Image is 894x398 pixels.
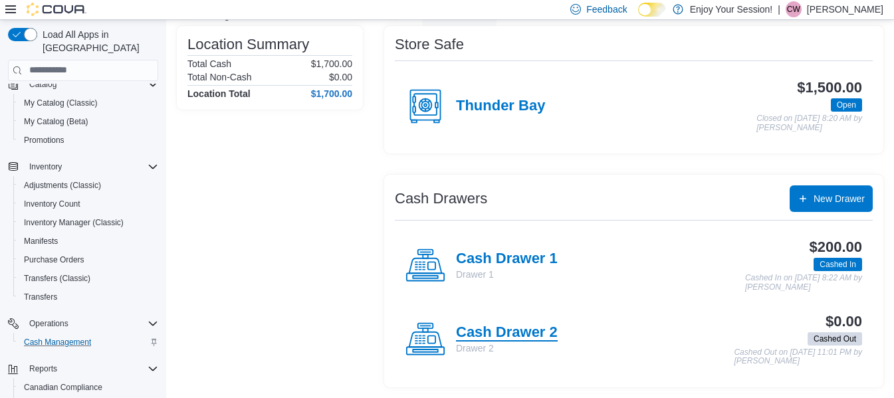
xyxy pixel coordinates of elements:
h3: $1,500.00 [797,80,862,96]
span: Adjustments (Classic) [24,180,101,191]
span: Inventory [29,161,62,172]
h6: Total Non-Cash [187,72,252,82]
button: Inventory Manager (Classic) [13,213,164,232]
a: Adjustments (Classic) [19,177,106,193]
button: My Catalog (Beta) [13,112,164,131]
span: My Catalog (Beta) [24,116,88,127]
span: Canadian Compliance [19,379,158,395]
a: Cash Management [19,334,96,350]
span: Canadian Compliance [24,382,102,393]
span: Cash Management [19,334,158,350]
span: Inventory Manager (Classic) [24,217,124,228]
p: [PERSON_NAME] [807,1,883,17]
span: Reports [24,361,158,377]
p: | [778,1,780,17]
span: Inventory Count [19,196,158,212]
span: Purchase Orders [24,254,84,265]
span: My Catalog (Classic) [19,95,158,111]
button: Catalog [3,75,164,94]
a: Transfers (Classic) [19,270,96,286]
p: Drawer 1 [456,268,558,281]
h3: Location Summary [187,37,309,52]
span: Cashed Out [814,333,856,345]
p: Cashed In on [DATE] 8:22 AM by [PERSON_NAME] [745,274,862,292]
span: Adjustments (Classic) [19,177,158,193]
span: Operations [24,316,158,332]
a: Inventory Count [19,196,86,212]
button: Operations [3,314,164,333]
button: Operations [24,316,74,332]
h3: $200.00 [810,239,862,255]
span: CW [787,1,800,17]
button: Inventory [24,159,67,175]
button: Promotions [13,131,164,149]
span: Cashed In [814,258,862,271]
div: Cassidy Wells [786,1,802,17]
h4: Location Total [187,88,251,99]
span: Inventory Count [24,199,80,209]
a: Inventory Manager (Classic) [19,215,129,231]
span: My Catalog (Classic) [24,98,98,108]
span: Purchase Orders [19,252,158,268]
p: Enjoy Your Session! [690,1,773,17]
span: Promotions [24,135,64,146]
h4: $1,700.00 [311,88,352,99]
span: Catalog [24,76,158,92]
span: Load All Apps in [GEOGRAPHIC_DATA] [37,28,158,54]
span: Open [831,98,862,112]
span: Transfers [19,289,158,305]
input: Dark Mode [638,3,666,17]
span: Cashed Out [808,332,862,346]
span: Transfers [24,292,57,302]
a: My Catalog (Beta) [19,114,94,130]
h3: $0.00 [826,314,862,330]
span: Reports [29,363,57,374]
button: Adjustments (Classic) [13,176,164,195]
span: Transfers (Classic) [24,273,90,284]
button: Canadian Compliance [13,378,164,397]
button: Inventory Count [13,195,164,213]
a: Manifests [19,233,63,249]
button: Transfers [13,288,164,306]
span: Operations [29,318,68,329]
a: Purchase Orders [19,252,90,268]
p: Drawer 2 [456,342,558,355]
a: Promotions [19,132,70,148]
span: Feedback [586,3,627,16]
button: Catalog [24,76,62,92]
span: Catalog [29,79,56,90]
span: Open [837,99,856,111]
span: Manifests [24,236,58,247]
h3: Store Safe [395,37,464,52]
h4: Cash Drawer 2 [456,324,558,342]
button: Inventory [3,157,164,176]
button: Purchase Orders [13,250,164,269]
span: New Drawer [814,192,865,205]
button: Reports [24,361,62,377]
span: Cashed In [820,258,856,270]
button: Transfers (Classic) [13,269,164,288]
button: New Drawer [790,185,873,212]
span: Promotions [19,132,158,148]
button: Manifests [13,232,164,250]
p: Closed on [DATE] 8:20 AM by [PERSON_NAME] [756,114,862,132]
button: Cash Management [13,333,164,351]
button: My Catalog (Classic) [13,94,164,112]
h6: Total Cash [187,58,231,69]
p: $0.00 [329,72,352,82]
h3: Cash Drawers [395,191,487,207]
h4: Thunder Bay [456,98,545,115]
p: $1,700.00 [311,58,352,69]
span: Transfers (Classic) [19,270,158,286]
a: Canadian Compliance [19,379,108,395]
h4: Cash Drawer 1 [456,250,558,268]
span: Manifests [19,233,158,249]
span: Inventory [24,159,158,175]
img: Cova [27,3,86,16]
a: My Catalog (Classic) [19,95,103,111]
a: Transfers [19,289,62,305]
span: Cash Management [24,337,91,348]
button: Reports [3,359,164,378]
p: Cashed Out on [DATE] 11:01 PM by [PERSON_NAME] [734,348,862,366]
